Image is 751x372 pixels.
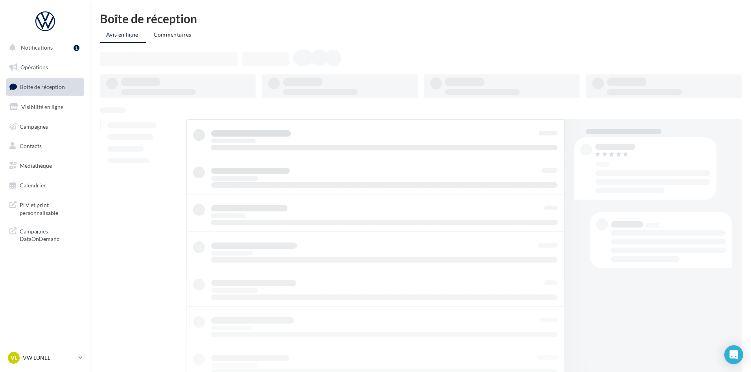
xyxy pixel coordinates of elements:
[20,200,81,217] span: PLV et print personnalisable
[5,39,83,56] button: Notifications 1
[20,123,48,130] span: Campagnes
[5,59,86,76] a: Opérations
[5,78,86,95] a: Boîte de réception
[20,162,52,169] span: Médiathèque
[20,226,81,243] span: Campagnes DataOnDemand
[5,157,86,174] a: Médiathèque
[5,118,86,135] a: Campagnes
[74,45,79,51] div: 1
[20,64,48,70] span: Opérations
[5,177,86,194] a: Calendrier
[20,83,65,90] span: Boîte de réception
[724,345,743,364] div: Open Intercom Messenger
[23,354,75,362] p: VW LUNEL
[20,143,42,149] span: Contacts
[20,182,46,189] span: Calendrier
[21,104,63,110] span: Visibilité en ligne
[100,13,742,24] div: Boîte de réception
[11,354,17,362] span: VL
[5,196,86,220] a: PLV et print personnalisable
[5,99,86,115] a: Visibilité en ligne
[154,31,191,38] span: Commentaires
[21,44,53,51] span: Notifications
[5,138,86,154] a: Contacts
[5,223,86,246] a: Campagnes DataOnDemand
[6,350,84,365] a: VL VW LUNEL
